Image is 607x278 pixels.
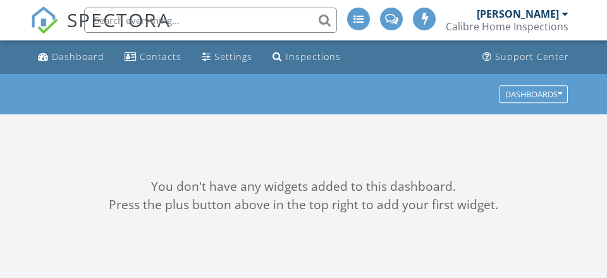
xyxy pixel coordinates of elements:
a: Inspections [267,45,346,69]
div: Dashboard [52,51,104,63]
input: Search everything... [84,8,337,33]
div: Calibre Home Inspections [446,20,568,33]
span: SPECTORA [67,6,171,33]
a: Support Center [477,45,574,69]
div: Support Center [495,51,569,63]
button: Dashboards [500,85,568,103]
div: Press the plus button above in the top right to add your first widget. [13,196,594,214]
div: Settings [214,51,252,63]
div: Inspections [286,51,341,63]
img: The Best Home Inspection Software - Spectora [30,6,58,34]
div: Contacts [140,51,181,63]
div: You don't have any widgets added to this dashboard. [13,178,594,196]
a: SPECTORA [30,17,171,44]
div: [PERSON_NAME] [477,8,559,20]
div: Dashboards [505,90,562,99]
a: Settings [197,45,257,69]
a: Contacts [120,45,187,69]
a: Dashboard [33,45,109,69]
